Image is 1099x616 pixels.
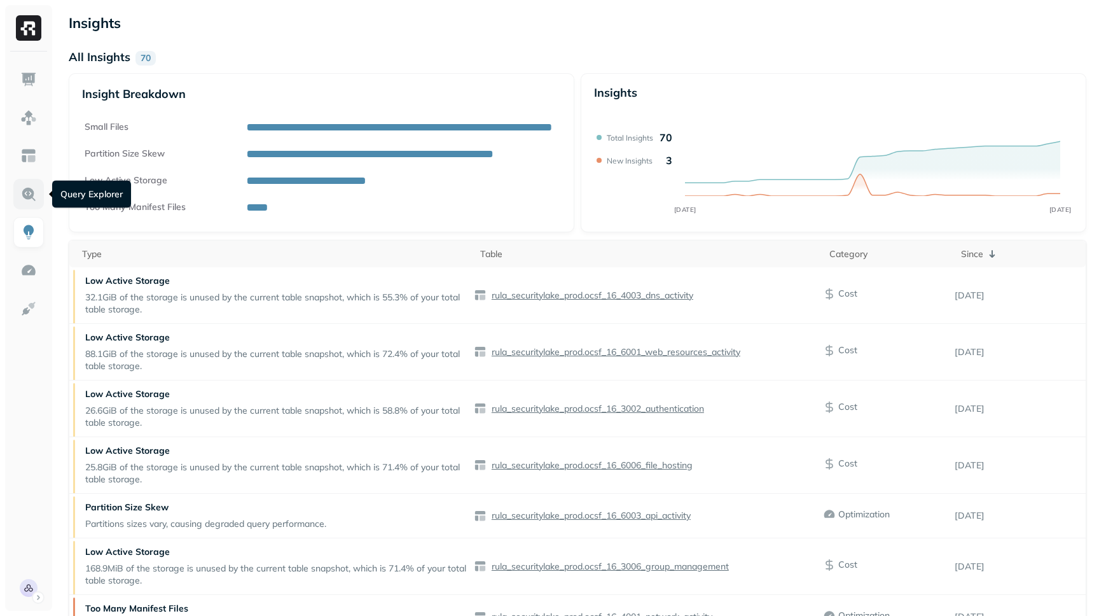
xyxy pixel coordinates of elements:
p: Cost [838,288,857,300]
p: Insights [594,85,637,100]
p: Too Many Manifest Files [85,603,405,615]
p: 168.9MiB of the storage is unused by the current table snapshot, which is 71.4% of your total tab... [85,563,467,587]
img: table [474,346,487,358]
p: Cost [838,344,857,356]
p: [DATE] [955,290,1086,302]
p: All Insights [69,50,130,64]
text: Partition Size Skew [85,148,165,159]
p: Cost [838,458,857,470]
p: [DATE] [955,403,1086,415]
p: Partitions sizes vary, causing degraded query performance. [85,518,326,530]
p: Partition Size Skew [85,501,326,514]
div: Category [829,248,948,260]
text: Small Files [85,121,128,132]
p: rula_securitylake_prod.ocsf_16_4003_dns_activity [489,290,693,302]
p: Low Active Storage [85,445,467,457]
p: Low Active Storage [85,275,467,287]
p: Cost [838,401,857,413]
p: rula_securitylake_prod.ocsf_16_6001_web_resources_activity [489,346,740,358]
p: Optimization [838,508,890,521]
p: [DATE] [955,459,1086,472]
img: Dashboard [20,71,37,88]
div: Query Explorer [52,181,131,208]
a: rula_securitylake_prod.ocsf_16_6006_file_hosting [487,459,693,472]
a: rula_securitylake_prod.ocsf_16_4003_dns_activity [487,290,693,302]
p: rula_securitylake_prod.ocsf_16_3002_authentication [489,403,704,415]
p: Cost [838,559,857,571]
p: Low Active Storage [85,388,467,400]
p: [DATE] [955,561,1086,573]
p: rula_securitylake_prod.ocsf_16_6003_api_activity [489,510,691,522]
text: Low Active Storage [85,174,167,186]
p: [DATE] [955,510,1086,522]
p: Total Insights [607,133,653,143]
p: 26.6GiB of the storage is unused by the current table snapshot, which is 58.8% of your total tabl... [85,405,467,429]
p: 3 [666,154,672,167]
img: table [474,560,487,573]
img: Query Explorer [20,186,37,202]
a: rula_securitylake_prod.ocsf_16_6003_api_activity [487,510,691,522]
a: rula_securitylake_prod.ocsf_16_3006_group_management [487,561,729,573]
p: Low Active Storage [85,332,467,344]
p: Insight Breakdown [82,87,561,101]
p: 70 [135,51,156,66]
a: rula_securitylake_prod.ocsf_16_3002_authentication [487,403,704,415]
img: Assets [20,109,37,126]
p: 70 [660,131,672,144]
img: Ryft [16,15,41,41]
img: Rula [20,579,38,597]
img: table [474,510,487,522]
div: Type [82,248,467,260]
img: table [474,459,487,472]
tspan: [DATE] [1049,206,1072,214]
img: table [474,402,487,415]
p: 88.1GiB of the storage is unused by the current table snapshot, which is 72.4% of your total tabl... [85,348,467,372]
img: Optimization [20,262,37,279]
p: New Insights [607,156,653,165]
img: Asset Explorer [20,148,37,164]
p: rula_securitylake_prod.ocsf_16_6006_file_hosting [489,459,693,472]
p: [DATE] [955,346,1086,358]
a: rula_securitylake_prod.ocsf_16_6001_web_resources_activity [487,346,740,358]
img: table [474,289,487,302]
img: Integrations [20,300,37,317]
p: Low Active Storage [85,546,467,558]
p: rula_securitylake_prod.ocsf_16_3006_group_management [489,561,729,573]
tspan: [DATE] [674,206,696,214]
p: 32.1GiB of the storage is unused by the current table snapshot, which is 55.3% of your total tabl... [85,291,467,316]
text: Too Many Manifest Files [85,201,186,213]
p: 25.8GiB of the storage is unused by the current table snapshot, which is 71.4% of your total tabl... [85,461,467,486]
img: Insights [20,224,37,241]
p: Insights [69,11,1086,34]
div: Since [961,246,1079,262]
div: Table [480,248,817,260]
